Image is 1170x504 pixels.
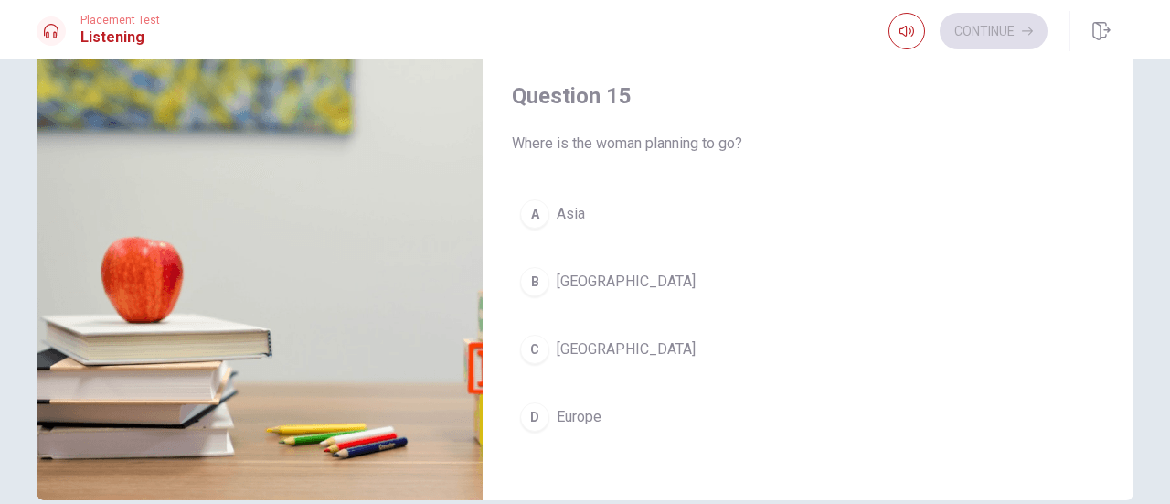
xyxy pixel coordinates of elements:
[520,199,549,229] div: A
[512,394,1104,440] button: DEurope
[557,271,696,293] span: [GEOGRAPHIC_DATA]
[80,14,160,27] span: Placement Test
[512,259,1104,305] button: B[GEOGRAPHIC_DATA]
[520,402,549,432] div: D
[37,55,483,500] img: B2 Recording 9: Discussing Travel Plans
[520,267,549,296] div: B
[557,406,601,428] span: Europe
[512,133,1104,155] span: Where is the woman planning to go?
[512,191,1104,237] button: AAsia
[557,203,585,225] span: Asia
[512,81,1104,111] h4: Question 15
[80,27,160,48] h1: Listening
[557,338,696,360] span: [GEOGRAPHIC_DATA]
[512,327,1104,372] button: C[GEOGRAPHIC_DATA]
[520,335,549,364] div: C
